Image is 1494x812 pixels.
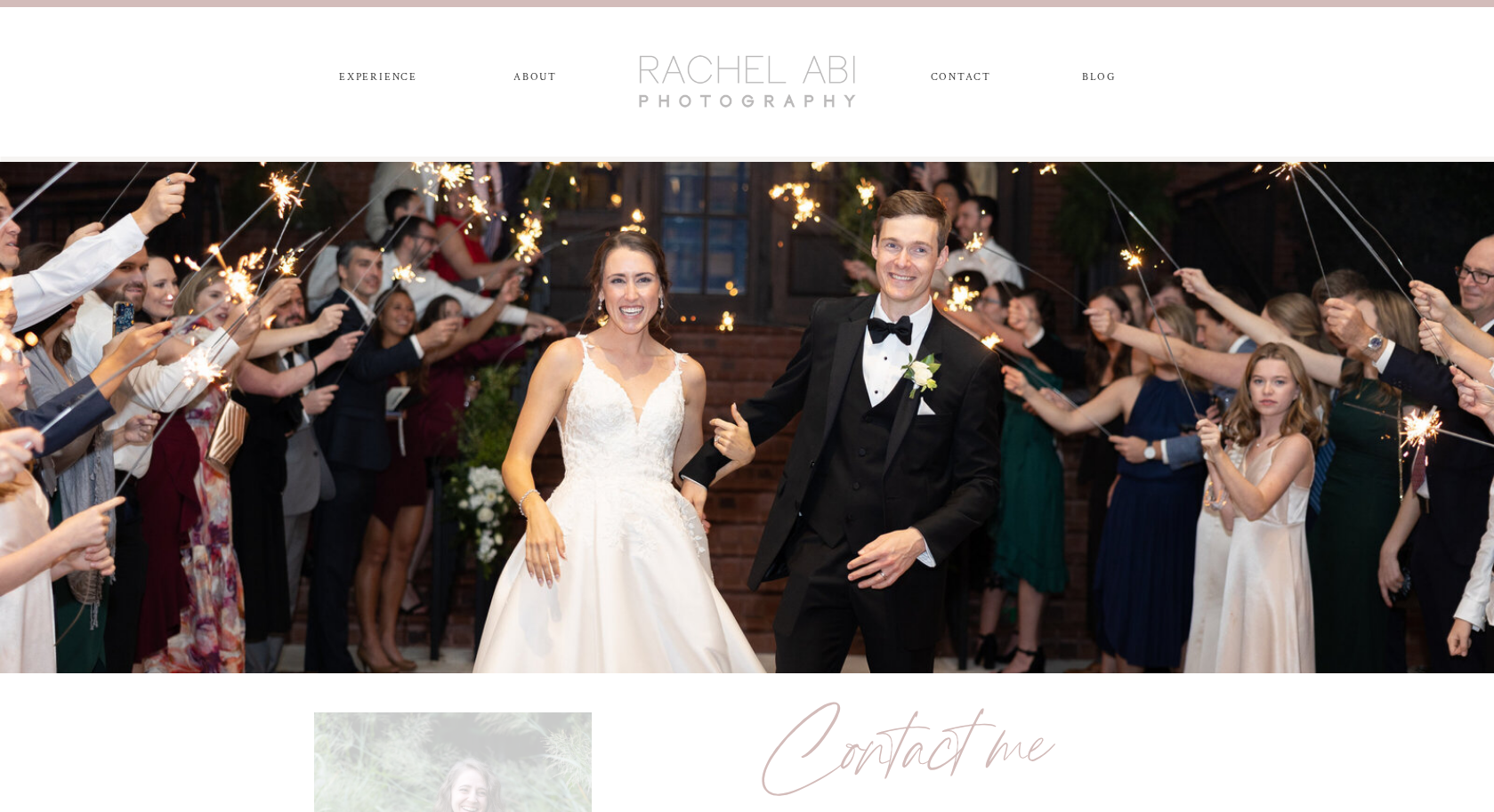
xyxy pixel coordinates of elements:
[511,71,561,91] a: ABOUT
[332,71,425,91] a: experience
[931,71,990,91] a: CONTACT
[1067,71,1132,91] a: blog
